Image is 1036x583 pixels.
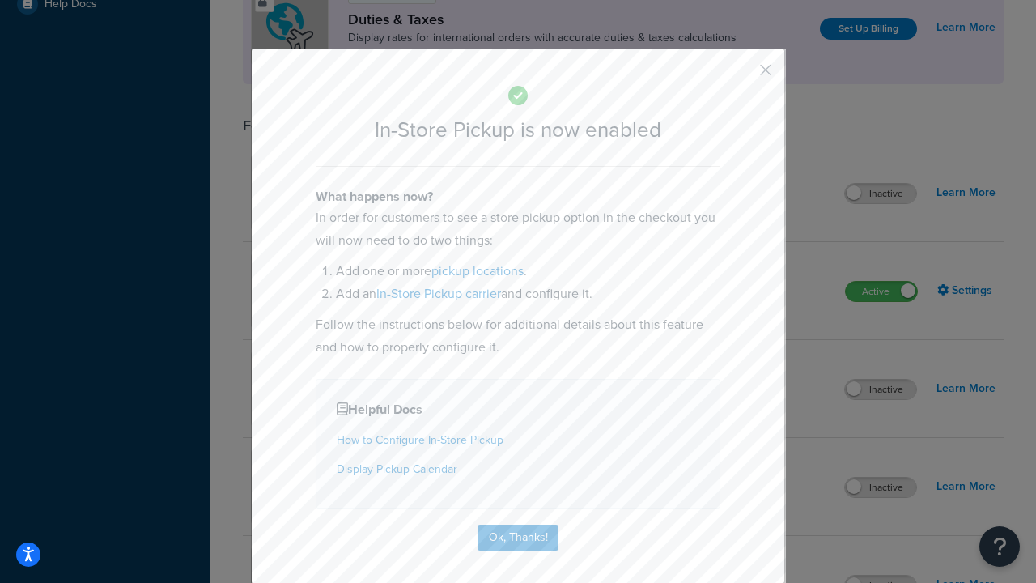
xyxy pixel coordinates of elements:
a: Display Pickup Calendar [337,461,457,478]
a: In-Store Pickup carrier [376,284,501,303]
a: pickup locations [431,262,524,280]
li: Add one or more . [336,260,720,283]
h2: In-Store Pickup is now enabled [316,118,720,142]
button: Ok, Thanks! [478,525,558,551]
li: Add an and configure it. [336,283,720,305]
h4: Helpful Docs [337,400,699,419]
p: In order for customers to see a store pickup option in the checkout you will now need to do two t... [316,206,720,252]
a: How to Configure In-Store Pickup [337,432,503,449]
h4: What happens now? [316,187,720,206]
p: Follow the instructions below for additional details about this feature and how to properly confi... [316,313,720,359]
